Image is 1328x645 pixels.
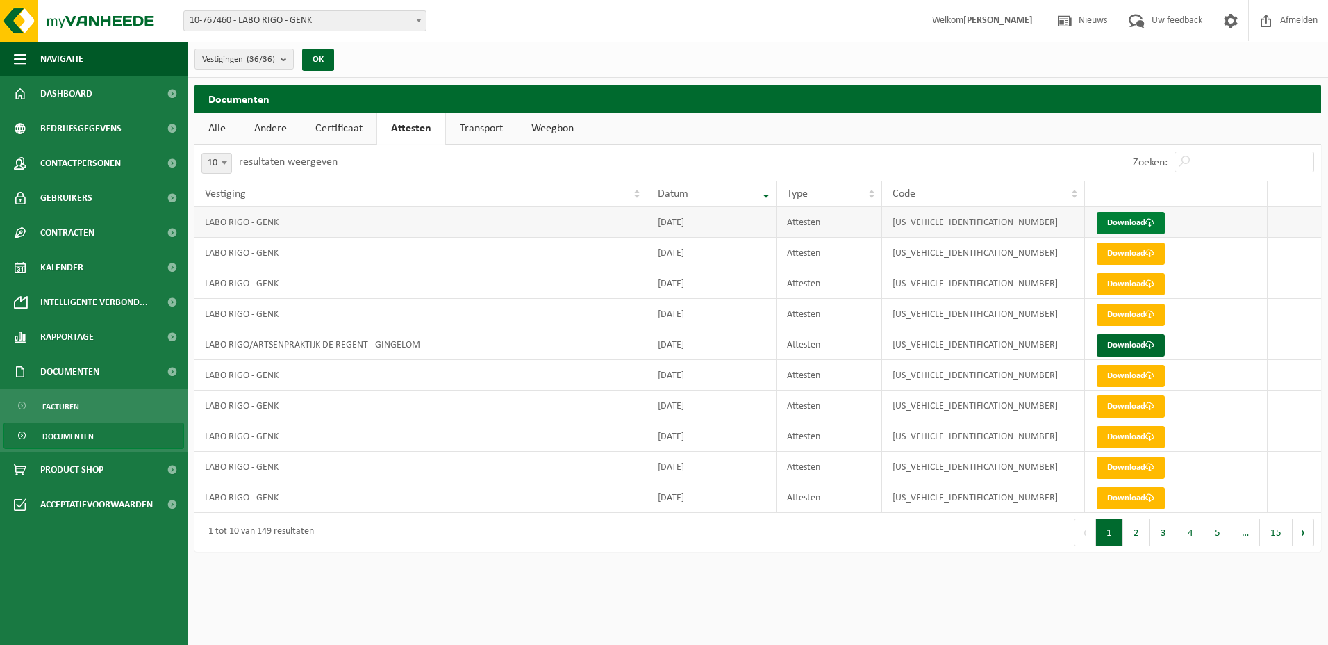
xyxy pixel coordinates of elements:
[1123,519,1150,546] button: 2
[1150,519,1177,546] button: 3
[40,452,103,487] span: Product Shop
[647,207,777,238] td: [DATE]
[777,299,882,329] td: Attesten
[777,482,882,513] td: Attesten
[184,11,426,31] span: 10-767460 - LABO RIGO - GENK
[194,299,647,329] td: LABO RIGO - GENK
[893,188,915,199] span: Code
[882,482,1085,513] td: [US_VEHICLE_IDENTIFICATION_NUMBER]
[882,268,1085,299] td: [US_VEHICLE_IDENTIFICATION_NUMBER]
[40,146,121,181] span: Contactpersonen
[42,423,94,450] span: Documenten
[239,156,338,168] label: resultaten weergeven
[882,329,1085,360] td: [US_VEHICLE_IDENTIFICATION_NUMBER]
[777,452,882,482] td: Attesten
[647,299,777,329] td: [DATE]
[194,329,647,360] td: LABO RIGO/ARTSENPRAKTIJK DE REGENT - GINGELOM
[1097,365,1165,387] a: Download
[40,181,92,215] span: Gebruikers
[3,393,184,419] a: Facturen
[777,207,882,238] td: Attesten
[205,188,246,199] span: Vestiging
[42,393,79,420] span: Facturen
[777,360,882,391] td: Attesten
[1097,212,1165,234] a: Download
[194,360,647,391] td: LABO RIGO - GENK
[1097,334,1165,357] a: Download
[40,250,83,285] span: Kalender
[301,113,376,145] a: Certificaat
[882,452,1085,482] td: [US_VEHICLE_IDENTIFICATION_NUMBER]
[40,354,99,389] span: Documenten
[1097,457,1165,479] a: Download
[40,487,153,522] span: Acceptatievoorwaarden
[1097,273,1165,295] a: Download
[777,329,882,360] td: Attesten
[1204,519,1231,546] button: 5
[1133,157,1168,168] label: Zoeken:
[647,238,777,268] td: [DATE]
[1074,519,1096,546] button: Previous
[882,299,1085,329] td: [US_VEHICLE_IDENTIFICATION_NUMBER]
[40,111,122,146] span: Bedrijfsgegevens
[1097,395,1165,418] a: Download
[777,391,882,421] td: Attesten
[777,268,882,299] td: Attesten
[3,423,184,449] a: Documenten
[40,76,92,111] span: Dashboard
[1097,304,1165,326] a: Download
[882,421,1085,452] td: [US_VEHICLE_IDENTIFICATION_NUMBER]
[302,49,334,71] button: OK
[1097,243,1165,265] a: Download
[201,153,232,174] span: 10
[194,85,1321,112] h2: Documenten
[201,520,314,545] div: 1 tot 10 van 149 resultaten
[194,207,647,238] td: LABO RIGO - GENK
[183,10,426,31] span: 10-767460 - LABO RIGO - GENK
[647,329,777,360] td: [DATE]
[202,154,231,173] span: 10
[647,482,777,513] td: [DATE]
[40,42,83,76] span: Navigatie
[647,268,777,299] td: [DATE]
[777,238,882,268] td: Attesten
[194,268,647,299] td: LABO RIGO - GENK
[194,482,647,513] td: LABO RIGO - GENK
[647,391,777,421] td: [DATE]
[882,391,1085,421] td: [US_VEHICLE_IDENTIFICATION_NUMBER]
[194,238,647,268] td: LABO RIGO - GENK
[240,113,301,145] a: Andere
[1260,519,1293,546] button: 15
[194,113,240,145] a: Alle
[1177,519,1204,546] button: 4
[647,360,777,391] td: [DATE]
[1293,519,1314,546] button: Next
[963,15,1033,26] strong: [PERSON_NAME]
[194,49,294,70] button: Vestigingen(36/36)
[40,215,94,250] span: Contracten
[40,320,94,354] span: Rapportage
[777,421,882,452] td: Attesten
[194,421,647,452] td: LABO RIGO - GENK
[1097,426,1165,448] a: Download
[882,238,1085,268] td: [US_VEHICLE_IDENTIFICATION_NUMBER]
[517,113,588,145] a: Weegbon
[1231,519,1260,546] span: …
[647,452,777,482] td: [DATE]
[1097,487,1165,509] a: Download
[40,285,148,320] span: Intelligente verbond...
[647,421,777,452] td: [DATE]
[882,207,1085,238] td: [US_VEHICLE_IDENTIFICATION_NUMBER]
[658,188,688,199] span: Datum
[1096,519,1123,546] button: 1
[446,113,517,145] a: Transport
[202,49,275,70] span: Vestigingen
[194,452,647,482] td: LABO RIGO - GENK
[194,391,647,421] td: LABO RIGO - GENK
[377,113,445,145] a: Attesten
[247,55,275,64] count: (36/36)
[882,360,1085,391] td: [US_VEHICLE_IDENTIFICATION_NUMBER]
[787,188,808,199] span: Type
